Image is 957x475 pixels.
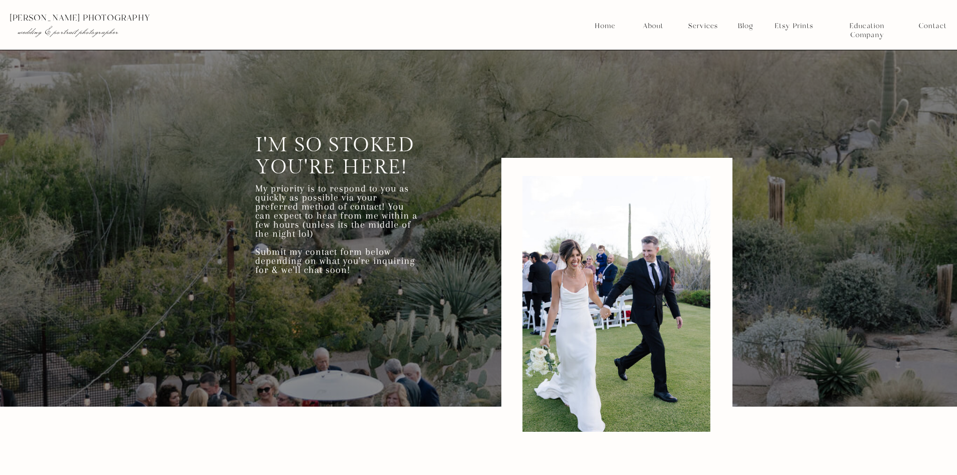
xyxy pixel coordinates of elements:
[771,22,817,31] a: Etsy Prints
[255,184,418,259] h3: My priority is to respond to you as quickly as possible via your preferred method of contact! You...
[10,14,322,23] p: [PERSON_NAME] photography
[640,22,666,31] a: About
[832,22,902,31] a: Education Company
[684,22,721,31] a: Services
[594,22,616,31] a: Home
[919,22,946,31] a: Contact
[255,134,451,177] h3: I'm so stoked you're here!
[18,27,301,37] p: wedding & portrait photographer
[734,22,757,31] a: Blog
